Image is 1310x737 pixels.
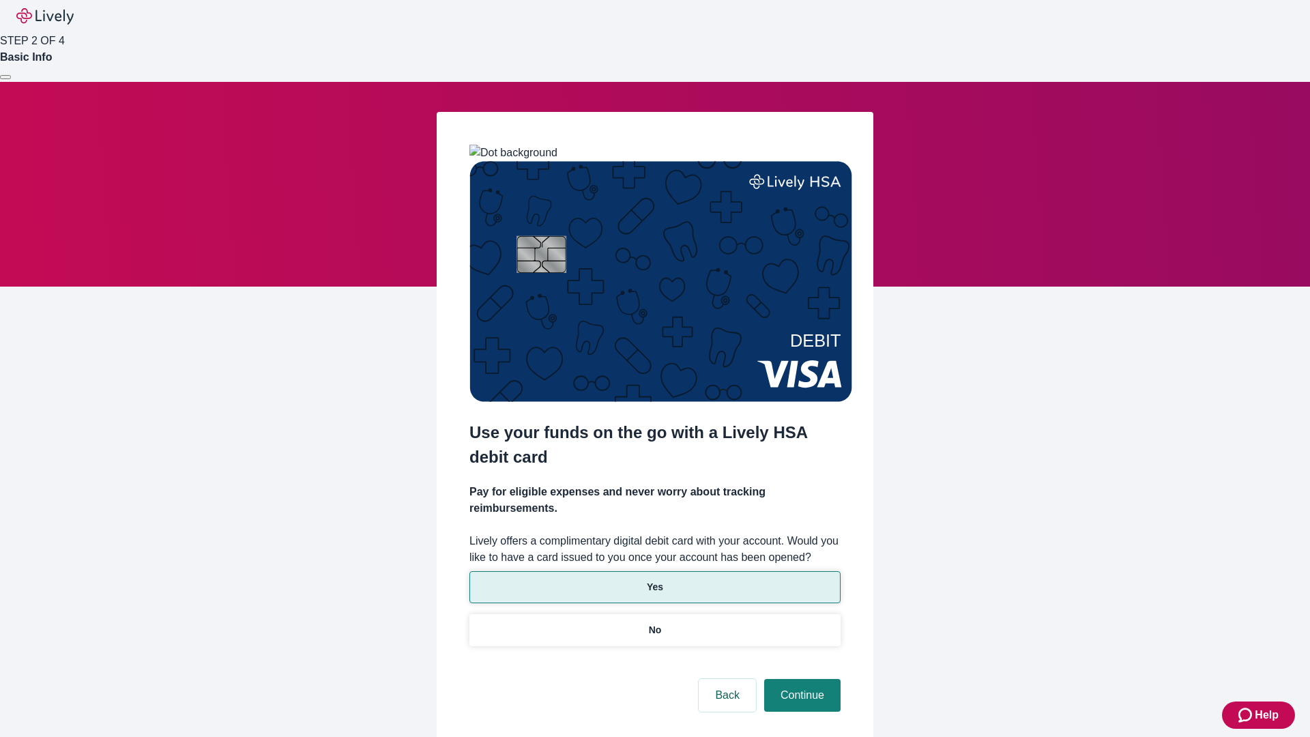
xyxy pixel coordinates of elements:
[469,571,841,603] button: Yes
[1238,707,1255,723] svg: Zendesk support icon
[469,614,841,646] button: No
[1222,702,1295,729] button: Zendesk support iconHelp
[469,161,852,402] img: Debit card
[699,679,756,712] button: Back
[1255,707,1279,723] span: Help
[649,623,662,637] p: No
[764,679,841,712] button: Continue
[647,580,663,594] p: Yes
[469,420,841,469] h2: Use your funds on the go with a Lively HSA debit card
[16,8,74,25] img: Lively
[469,145,557,161] img: Dot background
[469,484,841,517] h4: Pay for eligible expenses and never worry about tracking reimbursements.
[469,533,841,566] label: Lively offers a complimentary digital debit card with your account. Would you like to have a card...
